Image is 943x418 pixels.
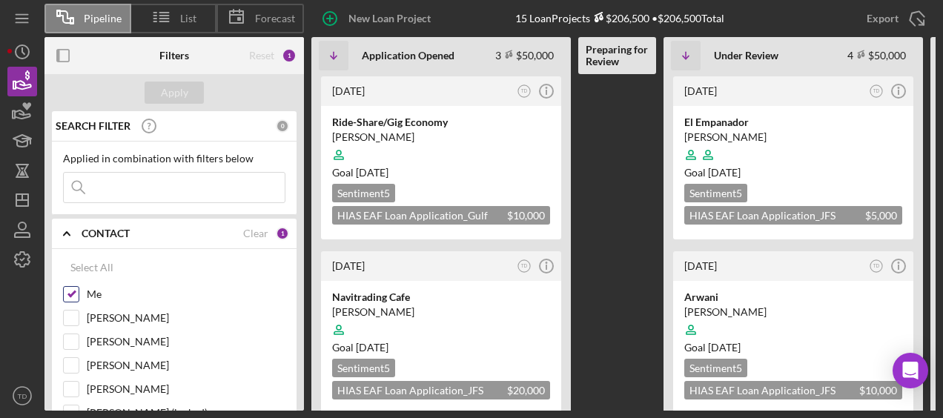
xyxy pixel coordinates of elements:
[590,12,649,24] div: $206,500
[82,228,130,239] b: CONTACT
[514,82,535,102] button: TD
[255,13,295,24] span: Forecast
[348,4,431,33] div: New Loan Project
[243,228,268,239] div: Clear
[276,119,289,133] div: 0
[87,287,285,302] label: Me
[521,88,528,93] text: TD
[586,44,649,67] b: Preparing for Review
[276,227,289,240] div: 1
[708,166,741,179] time: 05/18/2025
[867,4,899,33] div: Export
[87,382,285,397] label: [PERSON_NAME]
[56,120,130,132] b: SEARCH FILTER
[867,256,887,276] button: TD
[521,263,528,268] text: TD
[684,115,902,130] div: El Empanador
[684,381,902,399] div: HIAS EAF Loan Application_JFS Washtenaw County
[684,130,902,145] div: [PERSON_NAME]
[684,290,902,305] div: Arwani
[332,206,550,225] div: HIAS EAF Loan Application_Gulf Coast JFCS
[332,359,395,377] div: Sentiment 5
[507,209,545,222] span: $10,000
[332,115,550,130] div: Ride-Share/Gig Economy
[867,82,887,102] button: TD
[87,334,285,349] label: [PERSON_NAME]
[332,259,365,272] time: 2025-09-11 18:54
[332,84,365,97] time: 2025-09-20 11:14
[684,341,741,354] span: Goal
[708,341,741,354] time: 11/15/2025
[514,256,535,276] button: TD
[893,353,928,388] div: Open Intercom Messenger
[332,290,550,305] div: Navitrading Cafe
[356,166,388,179] time: 11/19/2025
[332,341,388,354] span: Goal
[684,166,741,179] span: Goal
[87,311,285,325] label: [PERSON_NAME]
[332,381,550,399] div: HIAS EAF Loan Application_JFS Washtenaw County
[714,50,778,62] b: Under Review
[671,74,916,242] a: [DATE]TDEl Empanador[PERSON_NAME]Goal [DATE]Sentiment5HIAS EAF Loan Application_JFS Washtenaw Cou...
[145,82,204,104] button: Apply
[495,49,554,62] div: 3 $50,000
[161,82,188,104] div: Apply
[684,359,747,377] div: Sentiment 5
[319,249,563,417] a: [DATE]TDNavitrading Cafe[PERSON_NAME]Goal [DATE]Sentiment5HIAS EAF Loan Application_JFS Washtenaw...
[671,249,916,417] a: [DATE]TDArwani[PERSON_NAME]Goal [DATE]Sentiment5HIAS EAF Loan Application_JFS Washtenaw County $1...
[282,48,297,63] div: 1
[507,384,545,397] span: $20,000
[63,153,285,165] div: Applied in combination with filters below
[159,50,189,62] b: Filters
[249,50,274,62] div: Reset
[180,13,196,24] span: List
[852,4,936,33] button: Export
[311,4,446,33] button: New Loan Project
[684,206,902,225] div: HIAS EAF Loan Application_JFS Washtenaw County
[319,74,563,242] a: [DATE]TDRide-Share/Gig Economy[PERSON_NAME]Goal [DATE]Sentiment5HIAS EAF Loan Application_Gulf Co...
[87,358,285,373] label: [PERSON_NAME]
[7,381,37,411] button: TD
[684,84,717,97] time: 2025-09-19 18:48
[847,49,906,62] div: 4 $50,000
[859,384,897,397] span: $10,000
[332,184,395,202] div: Sentiment 5
[332,166,388,179] span: Goal
[356,341,388,354] time: 11/10/2025
[684,184,747,202] div: Sentiment 5
[362,50,454,62] b: Application Opened
[873,263,880,268] text: TD
[865,209,897,222] span: $5,000
[684,259,717,272] time: 2025-09-16 15:21
[684,305,902,319] div: [PERSON_NAME]
[515,12,724,24] div: 15 Loan Projects • $206,500 Total
[84,13,122,24] span: Pipeline
[332,130,550,145] div: [PERSON_NAME]
[18,392,27,400] text: TD
[63,253,121,282] button: Select All
[70,253,113,282] div: Select All
[332,305,550,319] div: [PERSON_NAME]
[873,88,880,93] text: TD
